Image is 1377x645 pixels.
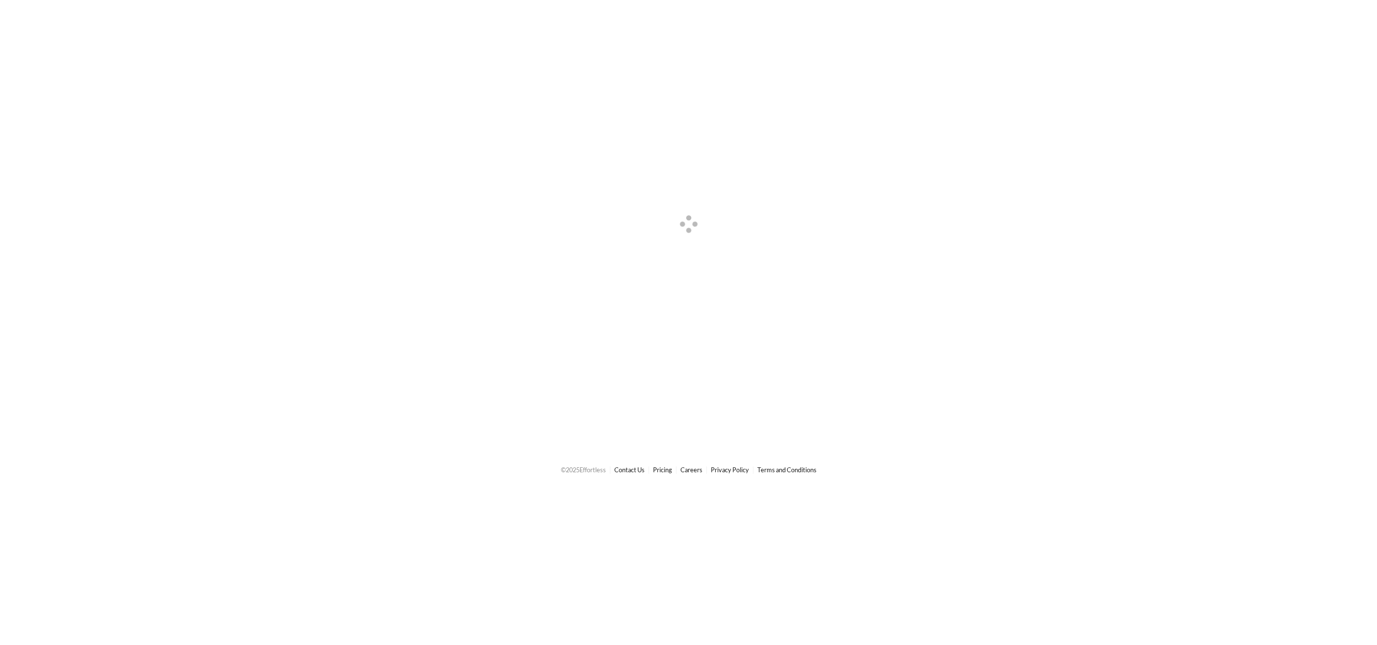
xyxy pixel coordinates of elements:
a: Privacy Policy [711,466,749,474]
span: © 2025 Effortless [561,466,606,474]
a: Pricing [653,466,672,474]
a: Terms and Conditions [757,466,817,474]
a: Careers [680,466,702,474]
a: Contact Us [614,466,645,474]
